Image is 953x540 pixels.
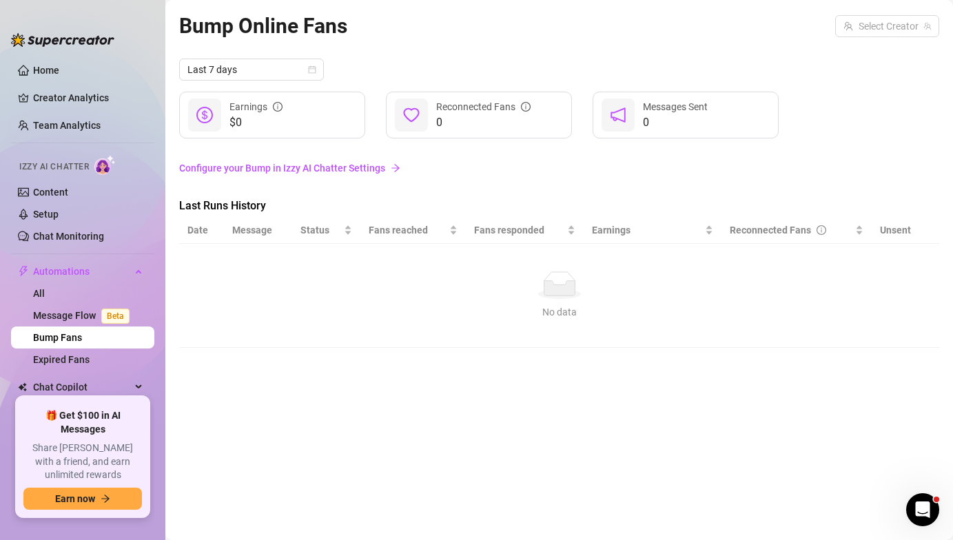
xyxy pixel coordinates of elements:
th: Unsent [872,217,919,244]
a: Configure your Bump in Izzy AI Chatter Settings [179,160,939,176]
span: calendar [308,65,316,74]
article: Bump Online Fans [179,10,347,42]
a: Home [33,65,59,76]
span: Izzy AI Chatter [19,160,89,174]
div: Earnings [229,99,283,114]
span: $0 [229,114,283,131]
span: notification [610,107,626,123]
img: Chat Copilot [18,382,27,392]
a: Team Analytics [33,120,101,131]
a: All [33,288,45,299]
span: Last Runs History [179,198,411,214]
img: AI Chatter [94,155,116,175]
button: Earn nowarrow-right [23,488,142,510]
span: Last 7 days [187,59,316,80]
a: Creator Analytics [33,87,143,109]
a: Expired Fans [33,354,90,365]
span: Fans reached [369,222,446,238]
span: Beta [101,309,130,324]
span: Fans responded [474,222,565,238]
span: arrow-right [391,163,400,173]
th: Date [179,217,224,244]
span: 0 [643,114,708,131]
div: Reconnected Fans [730,222,852,238]
span: 0 [436,114,531,131]
span: Share [PERSON_NAME] with a friend, and earn unlimited rewards [23,442,142,482]
a: Content [33,187,68,198]
iframe: Intercom live chat [906,493,939,526]
span: heart [403,107,420,123]
th: Fans responded [466,217,584,244]
span: Earnings [592,222,702,238]
div: Reconnected Fans [436,99,531,114]
a: Bump Fans [33,332,82,343]
span: arrow-right [101,494,110,503]
span: Automations [33,260,131,282]
span: info-circle [273,102,283,112]
img: logo-BBDzfeDw.svg [11,33,114,47]
a: Setup [33,209,59,220]
span: team [923,22,932,30]
th: Message [224,217,292,244]
th: Status [292,217,360,244]
span: thunderbolt [18,266,29,277]
span: Status [300,222,341,238]
span: 🎁 Get $100 in AI Messages [23,409,142,436]
span: dollar [196,107,213,123]
span: Earn now [55,493,95,504]
span: info-circle [817,225,826,235]
span: Messages Sent [643,101,708,112]
th: Earnings [584,217,721,244]
a: Configure your Bump in Izzy AI Chatter Settingsarrow-right [179,155,939,181]
span: info-circle [521,102,531,112]
th: Fans reached [360,217,465,244]
span: Chat Copilot [33,376,131,398]
a: Message FlowBeta [33,310,135,321]
a: Chat Monitoring [33,231,104,242]
div: No data [193,304,925,320]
